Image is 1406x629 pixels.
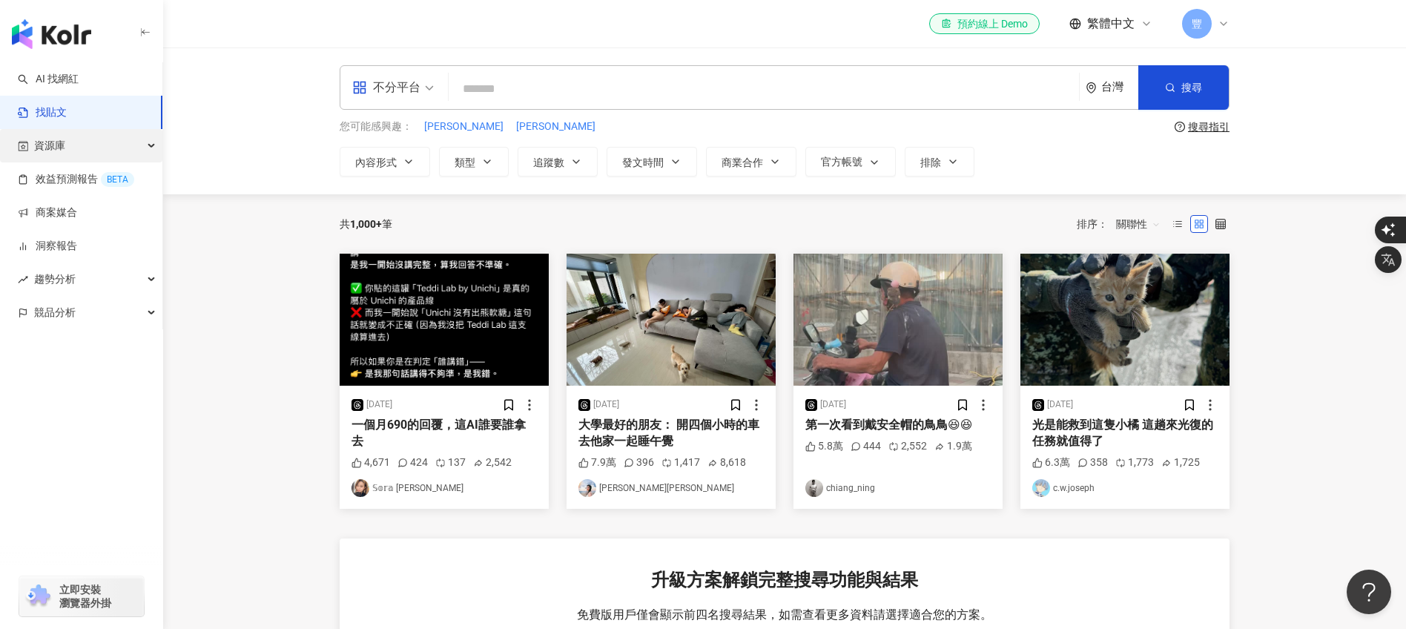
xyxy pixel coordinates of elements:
[905,147,974,177] button: 排除
[533,157,564,168] span: 追蹤數
[1192,16,1202,32] span: 豐
[351,455,390,470] div: 4,671
[567,254,776,386] img: post-image
[18,274,28,285] span: rise
[888,439,927,454] div: 2,552
[707,455,746,470] div: 8,618
[352,80,367,95] span: appstore
[622,157,664,168] span: 發文時間
[805,439,843,454] div: 5.8萬
[821,156,862,168] span: 官方帳號
[340,119,412,134] span: 您可能感興趣：
[578,455,616,470] div: 7.9萬
[516,119,595,134] span: [PERSON_NAME]
[340,218,392,230] div: 共 筆
[1188,121,1230,133] div: 搜尋指引
[1086,82,1097,93] span: environment
[439,147,509,177] button: 類型
[722,157,763,168] span: 商業合作
[1138,65,1229,110] button: 搜尋
[355,157,397,168] span: 內容形式
[1116,212,1161,236] span: 關聯性
[340,254,549,386] img: post-image
[18,72,79,87] a: searchAI 找網紅
[941,16,1028,31] div: 預約線上 Demo
[934,439,972,454] div: 1.9萬
[593,398,619,411] div: [DATE]
[518,147,598,177] button: 追蹤數
[1347,570,1391,614] iframe: Help Scout Beacon - Open
[366,398,392,411] div: [DATE]
[793,254,1003,386] img: post-image
[578,417,764,450] div: 大學最好的朋友： 開四個小時的車去他家一起睡午覺
[929,13,1040,34] a: 預約線上 Demo
[1161,455,1200,470] div: 1,725
[34,129,65,162] span: 資源庫
[651,568,918,593] span: 升級方案解鎖完整搜尋功能與結果
[59,583,111,610] span: 立即安裝 瀏覽器外掛
[352,76,420,99] div: 不分平台
[661,455,700,470] div: 1,417
[805,479,991,497] a: KOL Avatarchiang_ning
[351,479,369,497] img: KOL Avatar
[706,147,796,177] button: 商業合作
[397,455,428,470] div: 424
[578,479,596,497] img: KOL Avatar
[805,417,991,433] div: 第一次看到戴安全帽的鳥鳥😆😆
[24,584,53,608] img: chrome extension
[1032,479,1050,497] img: KOL Avatar
[1115,455,1154,470] div: 1,773
[435,455,466,470] div: 137
[851,439,881,454] div: 444
[578,479,764,497] a: KOL Avatar[PERSON_NAME][PERSON_NAME]
[515,119,596,135] button: [PERSON_NAME]
[1032,479,1218,497] a: KOL Avatarc.w.joseph
[18,239,77,254] a: 洞察報告
[805,479,823,497] img: KOL Avatar
[351,479,537,497] a: KOL Avatar𝕊𝕠𝕣𝕒 [PERSON_NAME]
[577,607,992,623] span: 免費版用戶僅會顯示前四名搜尋結果，如需查看更多資料請選擇適合您的方案。
[18,105,67,120] a: 找貼文
[805,147,896,177] button: 官方帳號
[340,147,430,177] button: 內容形式
[1175,122,1185,132] span: question-circle
[350,218,382,230] span: 1,000+
[1032,455,1070,470] div: 6.3萬
[12,19,91,49] img: logo
[1047,398,1073,411] div: [DATE]
[34,296,76,329] span: 競品分析
[1020,254,1230,386] img: post-image
[1101,81,1138,93] div: 台灣
[1077,455,1108,470] div: 358
[607,147,697,177] button: 發文時間
[1181,82,1202,93] span: 搜尋
[19,576,144,616] a: chrome extension立即安裝 瀏覽器外掛
[18,172,134,187] a: 效益預測報告BETA
[1077,212,1169,236] div: 排序：
[820,398,846,411] div: [DATE]
[34,263,76,296] span: 趨勢分析
[455,157,475,168] span: 類型
[351,417,537,450] div: 一個月690的回覆，這AI誰要誰拿去
[1032,417,1218,450] div: 光是能救到這隻小橘 這趟來光復的任務就值得了
[423,119,504,135] button: [PERSON_NAME]
[1087,16,1135,32] span: 繁體中文
[473,455,512,470] div: 2,542
[624,455,654,470] div: 396
[424,119,504,134] span: [PERSON_NAME]
[18,205,77,220] a: 商案媒合
[920,157,941,168] span: 排除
